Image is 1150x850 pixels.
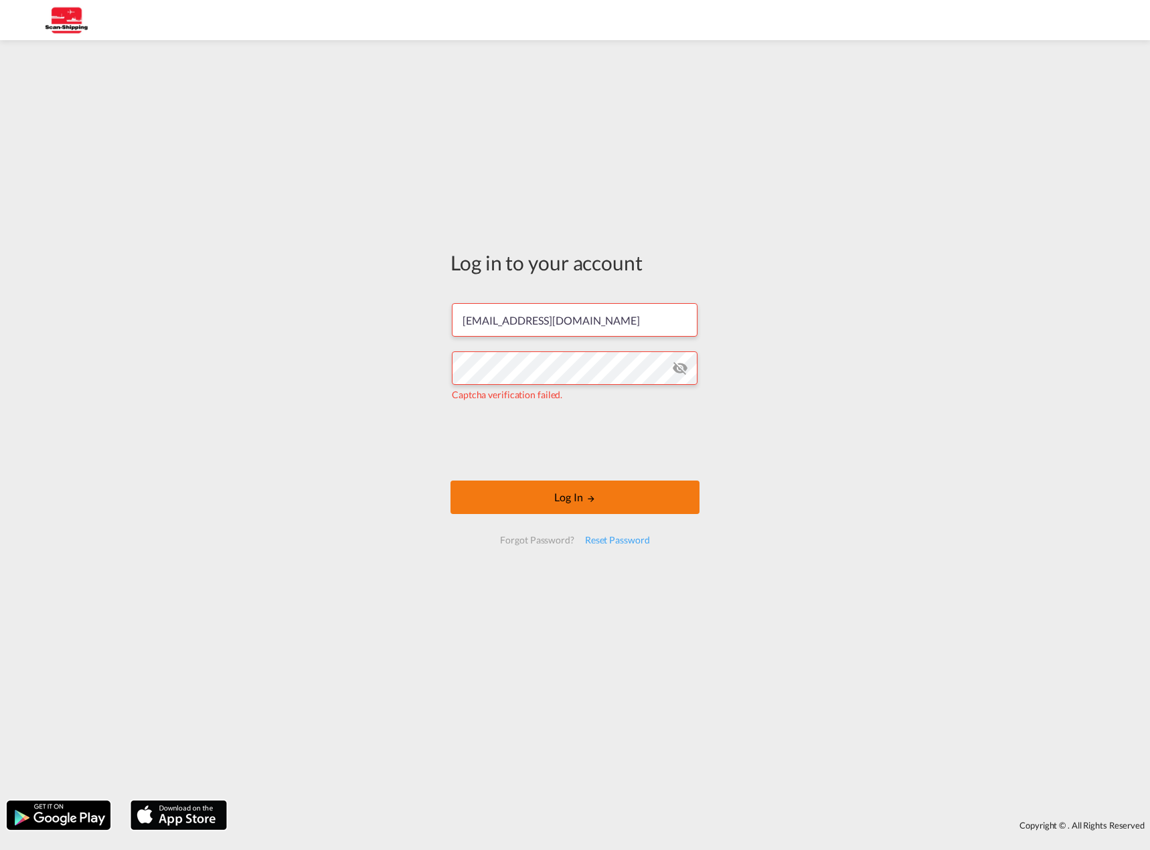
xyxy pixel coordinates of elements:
[20,5,110,35] img: 123b615026f311ee80dabbd30bc9e10f.jpg
[580,528,655,552] div: Reset Password
[450,481,700,514] button: LOGIN
[473,415,677,467] iframe: reCAPTCHA
[234,814,1150,837] div: Copyright © . All Rights Reserved
[495,528,579,552] div: Forgot Password?
[452,303,697,337] input: Enter email/phone number
[129,799,228,831] img: apple.png
[452,389,562,400] span: Captcha verification failed.
[5,799,112,831] img: google.png
[672,360,688,376] md-icon: icon-eye-off
[450,248,700,276] div: Log in to your account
